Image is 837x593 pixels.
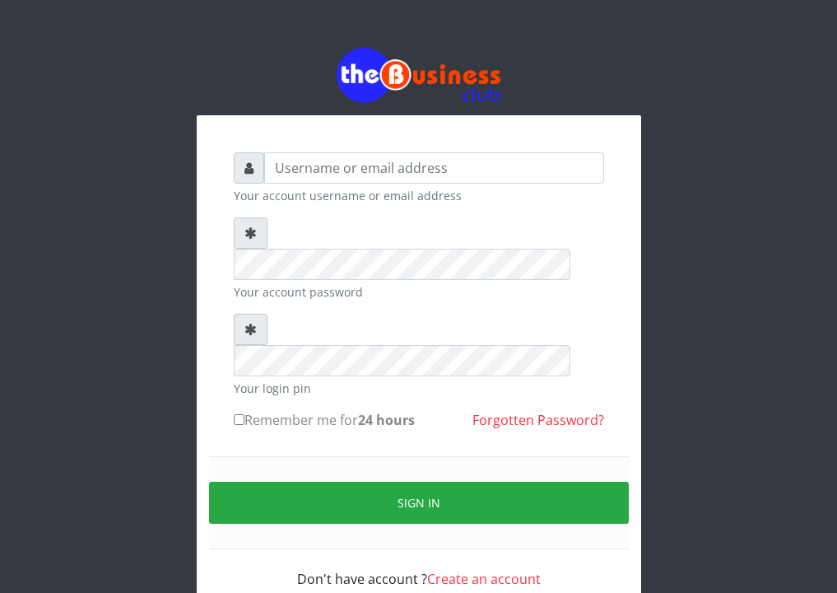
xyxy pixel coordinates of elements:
b: 24 hours [358,411,415,429]
a: Forgotten Password? [472,411,604,429]
label: Remember me for [234,410,415,430]
a: Create an account [427,570,541,588]
small: Your account username or email address [234,187,604,204]
small: Your login pin [234,380,604,397]
div: Don't have account ? [234,549,604,589]
small: Your account password [234,283,604,301]
input: Username or email address [264,152,604,184]
input: Remember me for24 hours [234,414,244,425]
button: Sign in [209,482,629,524]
